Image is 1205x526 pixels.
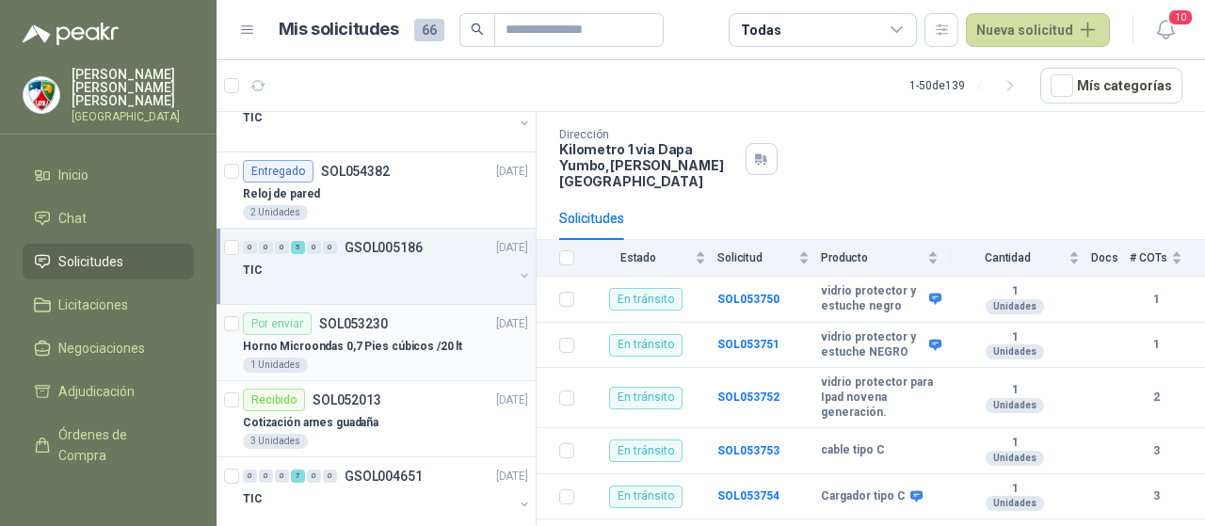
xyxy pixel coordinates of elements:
[950,330,1080,345] b: 1
[1130,336,1182,354] b: 1
[243,109,263,127] p: TIC
[1130,442,1182,460] b: 3
[307,241,321,254] div: 0
[24,77,59,113] img: Company Logo
[609,439,683,462] div: En tránsito
[243,241,257,254] div: 0
[307,470,321,483] div: 0
[345,241,423,254] p: GSOL005186
[243,338,462,356] p: Horno Microondas 0,7 Pies cúbicos /20 lt
[217,381,536,457] a: RecibidoSOL052013[DATE] Cotización arnes guadaña3 Unidades
[58,208,87,229] span: Chat
[717,338,779,351] a: SOL053751
[717,489,779,502] a: SOL053754
[243,465,532,525] a: 0 0 0 7 0 0 GSOL004651[DATE] TIC
[1130,240,1205,277] th: # COTs
[319,317,388,330] p: SOL053230
[909,71,1025,101] div: 1 - 50 de 139
[259,470,273,483] div: 0
[243,262,263,279] p: TIC
[950,240,1091,277] th: Cantidad
[243,470,257,483] div: 0
[821,284,924,313] b: vidrio protector y estuche negro
[243,414,378,432] p: Cotización arnes guadaña
[217,305,536,381] a: Por enviarSOL053230[DATE] Horno Microondas 0,7 Pies cúbicos /20 lt1 Unidades
[1130,251,1167,264] span: # COTs
[275,241,289,254] div: 0
[821,330,924,359] b: vidrio protector y estuche NEGRO
[23,244,194,279] a: Solicitudes
[72,68,194,107] p: [PERSON_NAME] [PERSON_NAME] [PERSON_NAME]
[23,417,194,473] a: Órdenes de Compra
[243,490,263,508] p: TIC
[717,240,821,277] th: Solicitud
[23,23,119,45] img: Logo peakr
[1130,487,1182,505] b: 3
[72,111,194,122] p: [GEOGRAPHIC_DATA]
[1091,240,1130,277] th: Docs
[58,295,128,315] span: Licitaciones
[291,470,305,483] div: 7
[58,165,88,185] span: Inicio
[559,208,624,229] div: Solicitudes
[741,20,780,40] div: Todas
[821,240,950,277] th: Producto
[950,284,1080,299] b: 1
[243,236,532,296] a: 0 0 0 5 0 0 GSOL005186[DATE] TIC
[986,496,1044,511] div: Unidades
[58,338,145,359] span: Negociaciones
[23,287,194,323] a: Licitaciones
[414,19,444,41] span: 66
[496,391,528,409] p: [DATE]
[950,251,1065,264] span: Cantidad
[559,128,738,141] p: Dirección
[821,375,939,420] b: vidrio protector para Ipad novena generación.
[58,381,135,402] span: Adjudicación
[23,330,194,366] a: Negociaciones
[1149,13,1182,47] button: 10
[23,374,194,409] a: Adjudicación
[243,389,305,411] div: Recibido
[243,434,308,449] div: 3 Unidades
[950,482,1080,497] b: 1
[717,444,779,457] b: SOL053753
[279,16,399,43] h1: Mis solicitudes
[243,185,320,203] p: Reloj de pared
[259,241,273,254] div: 0
[313,393,381,406] p: SOL052013
[609,288,683,311] div: En tránsito
[559,141,738,189] p: Kilometro 1 via Dapa Yumbo , [PERSON_NAME][GEOGRAPHIC_DATA]
[821,489,906,504] b: Cargador tipo C
[950,436,1080,451] b: 1
[986,344,1044,359] div: Unidades
[243,160,313,183] div: Entregado
[717,391,779,404] a: SOL053752
[496,468,528,486] p: [DATE]
[243,205,308,220] div: 2 Unidades
[966,13,1110,47] button: Nueva solicitud
[986,398,1044,413] div: Unidades
[586,240,717,277] th: Estado
[950,383,1080,398] b: 1
[321,165,390,178] p: SOL054382
[323,241,337,254] div: 0
[496,315,528,333] p: [DATE]
[1130,291,1182,309] b: 1
[275,470,289,483] div: 0
[243,312,312,335] div: Por enviar
[609,387,683,409] div: En tránsito
[986,451,1044,466] div: Unidades
[471,23,484,36] span: search
[23,200,194,236] a: Chat
[345,470,423,483] p: GSOL004651
[821,443,885,458] b: cable tipo C
[821,251,924,264] span: Producto
[291,241,305,254] div: 5
[217,152,536,229] a: EntregadoSOL054382[DATE] Reloj de pared2 Unidades
[586,251,691,264] span: Estado
[717,293,779,306] a: SOL053750
[609,486,683,508] div: En tránsito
